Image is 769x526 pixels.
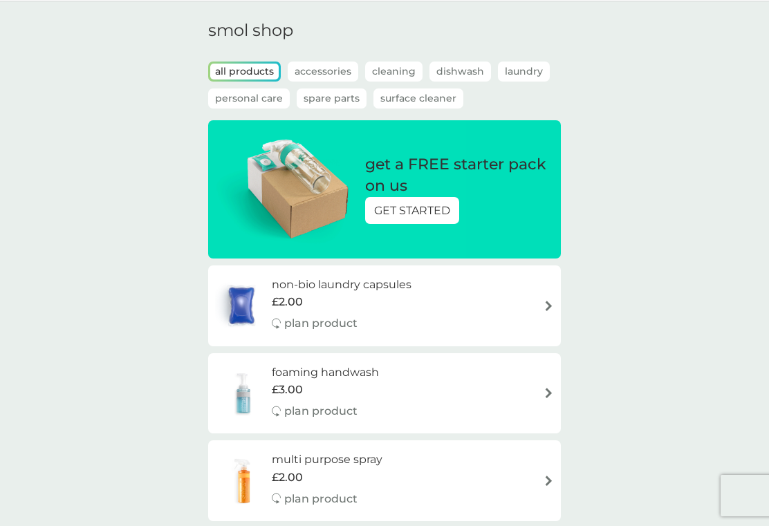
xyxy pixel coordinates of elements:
[288,62,358,82] button: Accessories
[272,381,303,399] span: £3.00
[544,476,554,486] img: arrow right
[215,457,272,505] img: multi purpose spray
[284,490,358,508] p: plan product
[373,88,463,109] button: Surface Cleaner
[374,202,450,220] p: GET STARTED
[272,276,411,294] h6: non-bio laundry capsules
[284,402,358,420] p: plan product
[272,364,379,382] h6: foaming handwash
[365,154,547,197] p: get a FREE starter pack on us
[284,314,358,332] p: plan product
[272,451,382,469] h6: multi purpose spray
[272,293,303,311] span: £2.00
[208,21,561,41] h1: smol shop
[429,62,491,82] button: Dishwash
[210,64,279,79] button: all products
[272,469,303,487] span: £2.00
[297,88,367,109] button: Spare Parts
[215,369,272,417] img: foaming handwash
[208,88,290,109] button: Personal Care
[544,388,554,398] img: arrow right
[498,62,550,82] button: Laundry
[215,281,268,330] img: non-bio laundry capsules
[544,301,554,311] img: arrow right
[365,62,423,82] button: Cleaning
